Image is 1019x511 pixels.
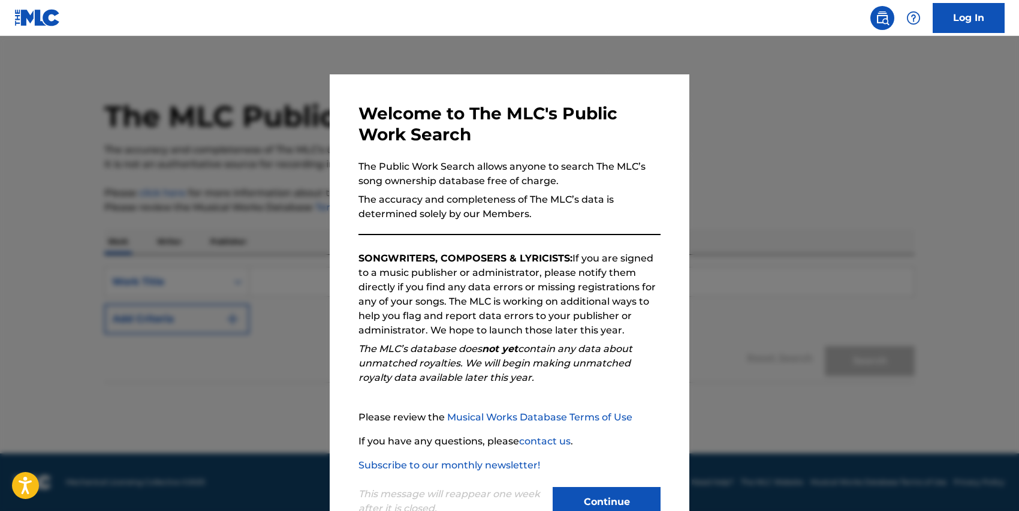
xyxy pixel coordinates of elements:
[358,160,661,188] p: The Public Work Search allows anyone to search The MLC’s song ownership database free of charge.
[358,459,540,471] a: Subscribe to our monthly newsletter!
[358,253,572,264] strong: SONGWRITERS, COMPOSERS & LYRICISTS:
[358,410,661,425] p: Please review the
[519,435,571,447] a: contact us
[482,343,518,354] strong: not yet
[959,453,1019,511] iframe: Chat Widget
[358,103,661,145] h3: Welcome to The MLC's Public Work Search
[358,251,661,338] p: If you are signed to a music publisher or administrator, please notify them directly if you find ...
[902,6,925,30] div: Help
[358,193,661,221] p: The accuracy and completeness of The MLC’s data is determined solely by our Members.
[870,6,894,30] a: Public Search
[14,9,61,26] img: MLC Logo
[933,3,1005,33] a: Log In
[447,411,632,423] a: Musical Works Database Terms of Use
[358,434,661,449] p: If you have any questions, please .
[906,11,921,25] img: help
[875,11,890,25] img: search
[358,343,632,383] em: The MLC’s database does contain any data about unmatched royalties. We will begin making unmatche...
